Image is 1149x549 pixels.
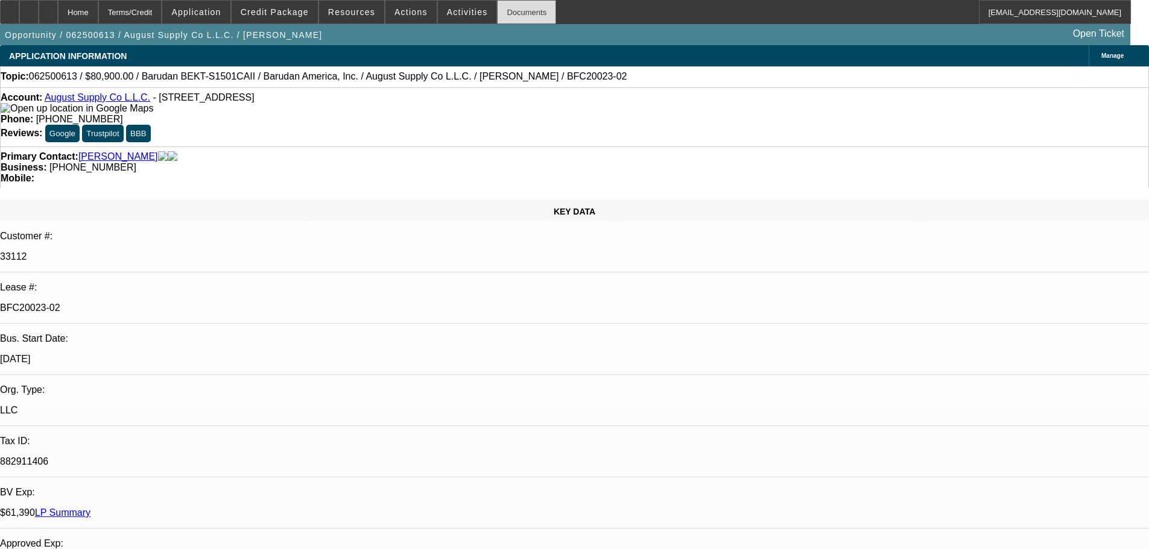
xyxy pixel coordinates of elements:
[1101,52,1124,59] span: Manage
[554,207,595,216] span: KEY DATA
[438,1,497,24] button: Activities
[1,71,29,82] strong: Topic:
[158,151,168,162] img: facebook-icon.png
[162,1,230,24] button: Application
[319,1,384,24] button: Resources
[153,92,255,102] span: - [STREET_ADDRESS]
[1,162,46,172] strong: Business:
[394,7,428,17] span: Actions
[36,114,123,124] span: [PHONE_NUMBER]
[1068,24,1129,44] a: Open Ticket
[385,1,437,24] button: Actions
[45,92,150,102] a: August Supply Co L.L.C.
[35,507,90,518] a: LP Summary
[45,125,80,142] button: Google
[1,114,33,124] strong: Phone:
[82,125,123,142] button: Trustpilot
[447,7,488,17] span: Activities
[168,151,177,162] img: linkedin-icon.png
[29,71,627,82] span: 062500613 / $80,900.00 / Barudan BEKT-S1501CAII / Barudan America, Inc. / August Supply Co L.L.C....
[1,151,78,162] strong: Primary Contact:
[78,151,158,162] a: [PERSON_NAME]
[1,103,153,113] a: View Google Maps
[49,162,136,172] span: [PHONE_NUMBER]
[1,173,34,183] strong: Mobile:
[5,30,322,40] span: Opportunity / 062500613 / August Supply Co L.L.C. / [PERSON_NAME]
[1,92,42,102] strong: Account:
[328,7,375,17] span: Resources
[9,51,127,61] span: APPLICATION INFORMATION
[126,125,151,142] button: BBB
[232,1,318,24] button: Credit Package
[241,7,309,17] span: Credit Package
[1,103,153,114] img: Open up location in Google Maps
[1,128,42,138] strong: Reviews:
[171,7,221,17] span: Application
